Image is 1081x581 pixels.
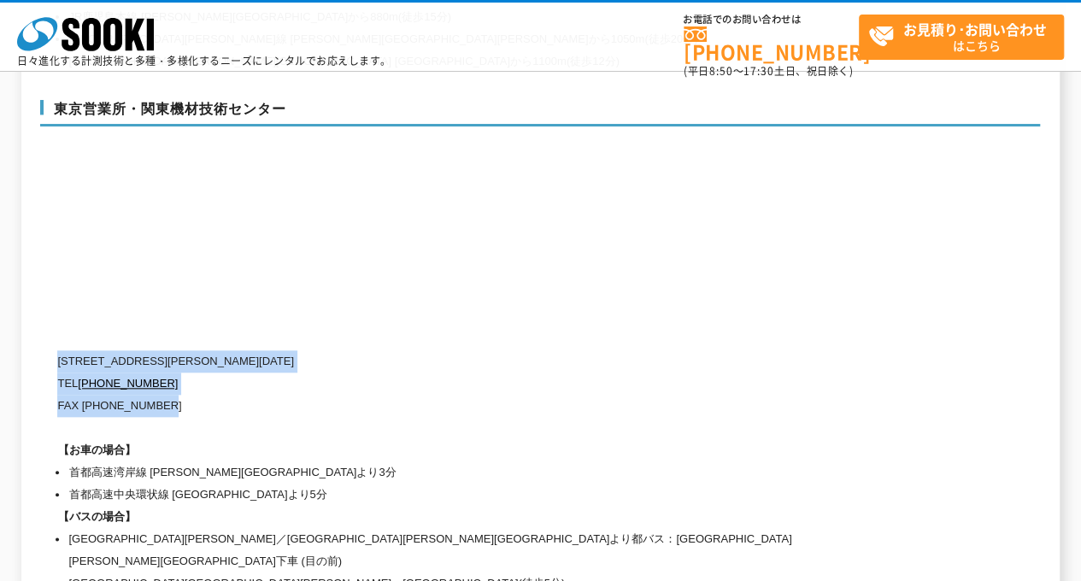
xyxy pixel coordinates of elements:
span: (平日 ～ 土日、祝日除く) [684,63,853,79]
a: [PHONE_NUMBER] [684,26,859,62]
h1: 【バスの場合】 [57,506,878,528]
strong: お見積り･お問い合わせ [903,19,1047,39]
p: [STREET_ADDRESS][PERSON_NAME][DATE] [57,350,878,373]
h1: 【お車の場合】 [57,439,878,461]
span: 17:30 [743,63,774,79]
span: はこちら [868,15,1063,58]
span: お電話でのお問い合わせは [684,15,859,25]
p: FAX [PHONE_NUMBER] [57,395,878,417]
li: 首都高速湾岸線 [PERSON_NAME][GEOGRAPHIC_DATA]より3分 [68,461,878,484]
li: 首都高速中央環状線 [GEOGRAPHIC_DATA]より5分 [68,484,878,506]
a: お見積り･お問い合わせはこちら [859,15,1064,60]
li: [GEOGRAPHIC_DATA][PERSON_NAME]／[GEOGRAPHIC_DATA][PERSON_NAME][GEOGRAPHIC_DATA]より都バス：[GEOGRAPHIC_D... [68,528,878,572]
a: [PHONE_NUMBER] [78,377,178,390]
h3: 東京営業所・関東機材技術センター [40,100,1040,127]
p: TEL [57,373,878,395]
span: 8:50 [709,63,733,79]
p: 日々進化する計測技術と多種・多様化するニーズにレンタルでお応えします。 [17,56,391,66]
